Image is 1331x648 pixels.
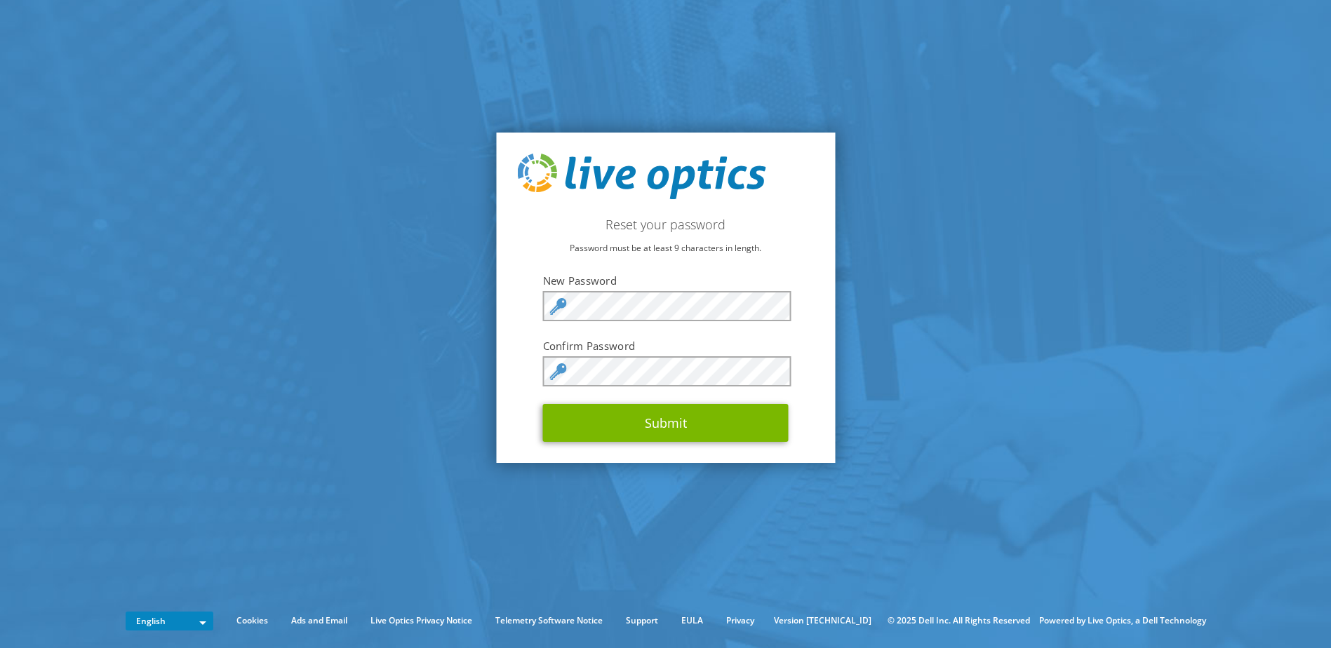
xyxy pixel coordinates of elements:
[281,613,358,628] a: Ads and Email
[517,154,765,200] img: live_optics_svg.svg
[226,613,279,628] a: Cookies
[881,613,1037,628] li: © 2025 Dell Inc. All Rights Reserved
[671,613,714,628] a: EULA
[517,241,814,256] p: Password must be at least 9 characters in length.
[716,613,765,628] a: Privacy
[485,613,613,628] a: Telemetry Software Notice
[360,613,483,628] a: Live Optics Privacy Notice
[543,339,789,353] label: Confirm Password
[543,404,789,442] button: Submit
[767,613,878,628] li: Version [TECHNICAL_ID]
[543,274,789,288] label: New Password
[615,613,669,628] a: Support
[517,217,814,232] h2: Reset your password
[1039,613,1206,628] li: Powered by Live Optics, a Dell Technology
